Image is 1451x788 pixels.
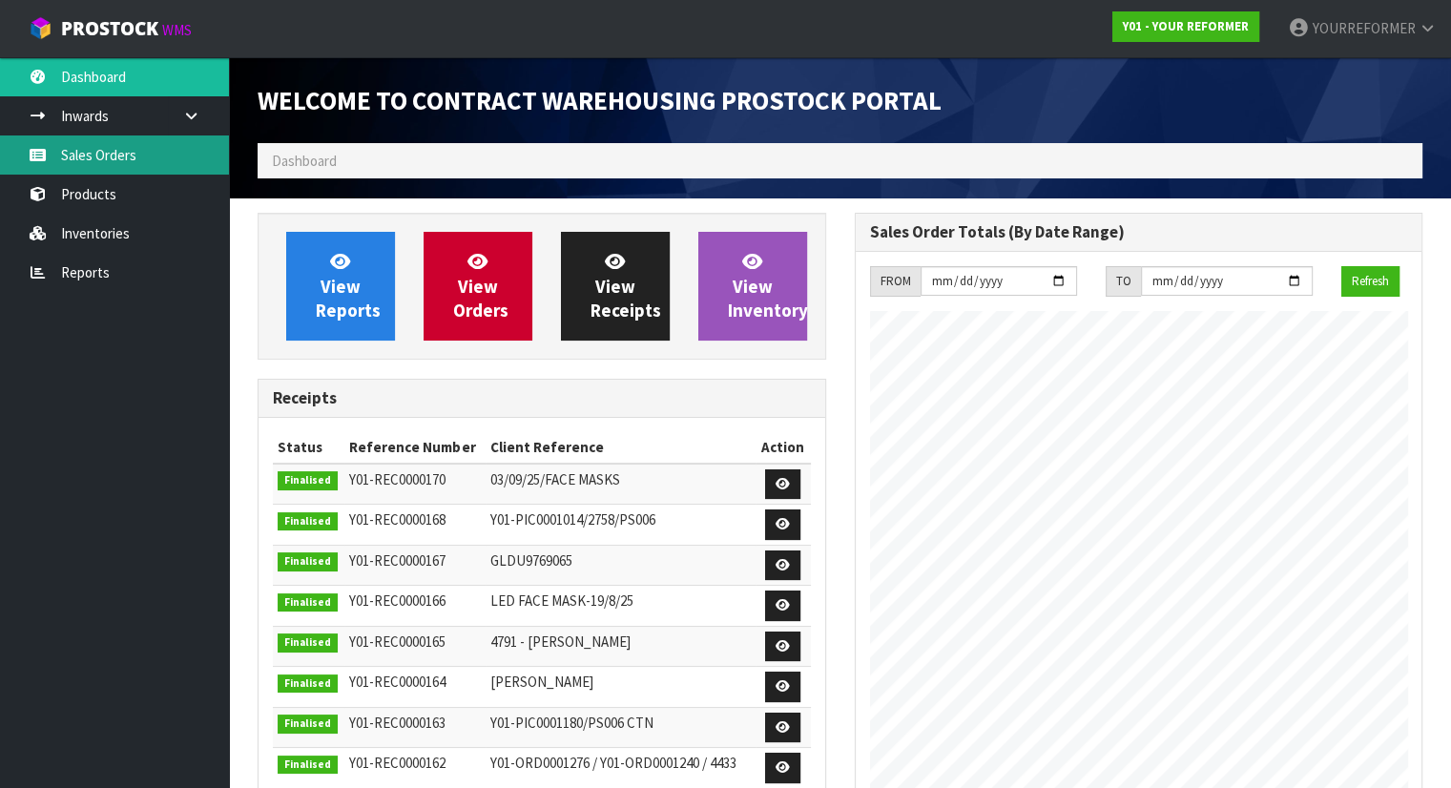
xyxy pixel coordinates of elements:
[29,16,52,40] img: cube-alt.png
[698,232,807,341] a: ViewInventory
[316,250,381,321] span: View Reports
[1313,19,1416,37] span: YOURREFORMER
[258,84,942,116] span: Welcome to Contract Warehousing ProStock Portal
[1106,266,1141,297] div: TO
[278,674,338,694] span: Finalised
[561,232,670,341] a: ViewReceipts
[344,432,486,463] th: Reference Number
[424,232,532,341] a: ViewOrders
[349,714,446,732] span: Y01-REC0000163
[278,633,338,653] span: Finalised
[490,754,736,772] span: Y01-ORD0001276 / Y01-ORD0001240 / 4433
[278,715,338,734] span: Finalised
[490,551,572,570] span: GLDU9769065
[870,266,921,297] div: FROM
[272,152,337,170] span: Dashboard
[591,250,661,321] span: View Receipts
[490,632,631,651] span: 4791 - [PERSON_NAME]
[728,250,808,321] span: View Inventory
[349,591,446,610] span: Y01-REC0000166
[278,593,338,612] span: Finalised
[278,756,338,775] span: Finalised
[162,21,192,39] small: WMS
[278,471,338,490] span: Finalised
[1123,18,1249,34] strong: Y01 - YOUR REFORMER
[349,551,446,570] span: Y01-REC0000167
[349,510,446,529] span: Y01-REC0000168
[756,432,810,463] th: Action
[490,510,655,529] span: Y01-PIC0001014/2758/PS006
[486,432,756,463] th: Client Reference
[273,389,811,407] h3: Receipts
[490,470,620,488] span: 03/09/25/FACE MASKS
[490,714,653,732] span: Y01-PIC0001180/PS006 CTN
[349,673,446,691] span: Y01-REC0000164
[1341,266,1399,297] button: Refresh
[453,250,508,321] span: View Orders
[490,673,593,691] span: [PERSON_NAME]
[349,470,446,488] span: Y01-REC0000170
[278,512,338,531] span: Finalised
[273,432,344,463] th: Status
[349,754,446,772] span: Y01-REC0000162
[349,632,446,651] span: Y01-REC0000165
[286,232,395,341] a: ViewReports
[278,552,338,571] span: Finalised
[61,16,158,41] span: ProStock
[490,591,633,610] span: LED FACE MASK-19/8/25
[870,223,1408,241] h3: Sales Order Totals (By Date Range)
